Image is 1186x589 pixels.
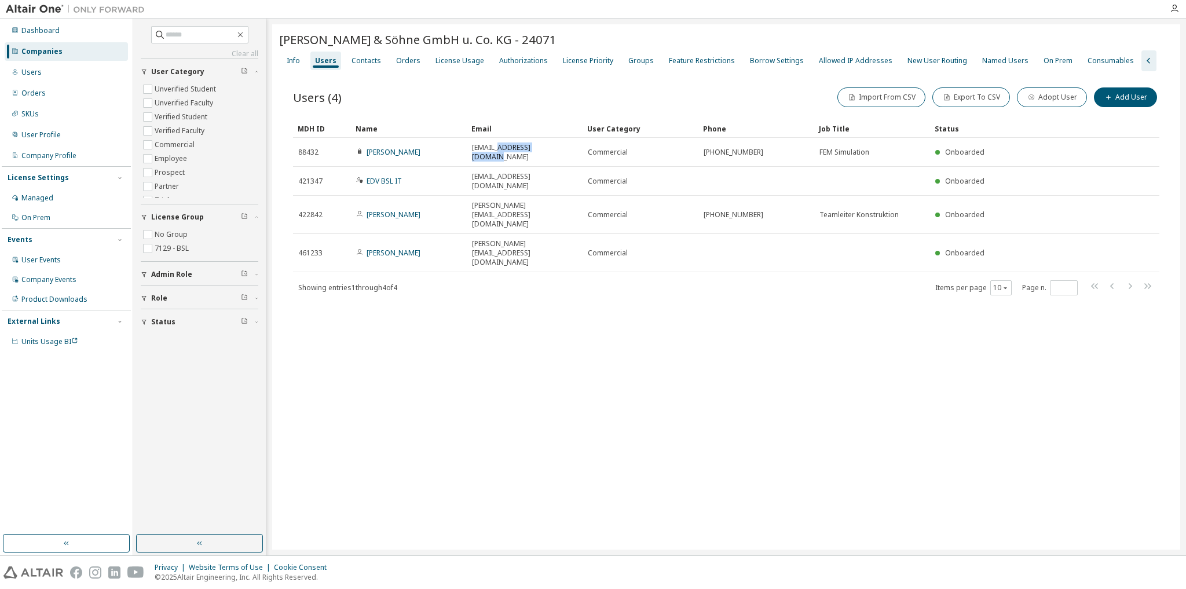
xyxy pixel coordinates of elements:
button: 10 [993,283,1009,292]
div: SKUs [21,109,39,119]
label: Verified Student [155,110,210,124]
div: License Usage [435,56,484,65]
div: Phone [703,119,810,138]
span: [PERSON_NAME] & Söhne GmbH u. Co. KG - 24071 [279,31,557,47]
div: Events [8,235,32,244]
span: Onboarded [945,248,984,258]
span: Showing entries 1 through 4 of 4 [298,283,397,292]
span: Commercial [588,177,628,186]
label: 7129 - BSL [155,242,191,255]
span: Clear filter [241,213,248,222]
div: Orders [21,89,46,98]
div: Email [471,119,578,138]
div: Users [315,56,336,65]
span: [PERSON_NAME][EMAIL_ADDRESS][DOMAIN_NAME] [472,239,577,267]
span: Teamleiter Konstruktion [819,210,899,219]
div: Dashboard [21,26,60,35]
div: Name [356,119,462,138]
div: On Prem [21,213,50,222]
div: Product Downloads [21,295,87,304]
span: 461233 [298,248,323,258]
span: Clear filter [241,67,248,76]
div: Website Terms of Use [189,563,274,572]
span: Units Usage BI [21,336,78,346]
div: Managed [21,193,53,203]
span: Onboarded [945,147,984,157]
p: © 2025 Altair Engineering, Inc. All Rights Reserved. [155,572,334,582]
div: New User Routing [907,56,967,65]
label: Unverified Student [155,82,218,96]
img: linkedin.svg [108,566,120,579]
span: 88432 [298,148,319,157]
img: instagram.svg [89,566,101,579]
span: [PERSON_NAME][EMAIL_ADDRESS][DOMAIN_NAME] [472,201,577,229]
span: Page n. [1022,280,1078,295]
span: Status [151,317,175,327]
span: User Category [151,67,204,76]
div: Companies [21,47,63,56]
div: Status [935,119,1090,138]
a: [PERSON_NAME] [367,210,420,219]
label: Verified Faculty [155,124,207,138]
label: Commercial [155,138,197,152]
img: youtube.svg [127,566,144,579]
button: Adopt User [1017,87,1087,107]
div: Company Events [21,275,76,284]
img: altair_logo.svg [3,566,63,579]
div: Users [21,68,42,77]
span: FEM Simulation [819,148,869,157]
div: Feature Restrictions [669,56,735,65]
span: Onboarded [945,210,984,219]
div: Company Profile [21,151,76,160]
div: On Prem [1044,56,1072,65]
span: Onboarded [945,176,984,186]
a: Clear all [141,49,258,58]
div: User Profile [21,130,61,140]
span: [EMAIL_ADDRESS][DOMAIN_NAME] [472,143,577,162]
span: Role [151,294,167,303]
span: Clear filter [241,294,248,303]
button: License Group [141,204,258,230]
span: 421347 [298,177,323,186]
div: MDH ID [298,119,346,138]
div: Named Users [982,56,1028,65]
label: Employee [155,152,189,166]
div: Borrow Settings [750,56,804,65]
a: EDV BSL IT [367,176,402,186]
div: Orders [396,56,420,65]
button: Admin Role [141,262,258,287]
div: User Events [21,255,61,265]
div: Consumables [1088,56,1134,65]
button: User Category [141,59,258,85]
div: License Priority [563,56,613,65]
span: Commercial [588,248,628,258]
span: 422842 [298,210,323,219]
button: Import From CSV [837,87,925,107]
div: Job Title [819,119,925,138]
span: Clear filter [241,317,248,327]
div: Cookie Consent [274,563,334,572]
label: Trial [155,193,171,207]
button: Export To CSV [932,87,1010,107]
span: [EMAIL_ADDRESS][DOMAIN_NAME] [472,172,577,191]
label: Prospect [155,166,187,180]
label: No Group [155,228,190,242]
button: Status [141,309,258,335]
img: facebook.svg [70,566,82,579]
div: Privacy [155,563,189,572]
div: User Category [587,119,694,138]
span: Users (4) [293,89,342,105]
span: Items per page [935,280,1012,295]
label: Unverified Faculty [155,96,215,110]
button: Role [141,286,258,311]
button: Add User [1094,87,1157,107]
a: [PERSON_NAME] [367,147,420,157]
div: Contacts [352,56,381,65]
span: [PHONE_NUMBER] [704,148,763,157]
div: External Links [8,317,60,326]
div: Info [287,56,300,65]
label: Partner [155,180,181,193]
span: Clear filter [241,270,248,279]
span: Commercial [588,210,628,219]
span: [PHONE_NUMBER] [704,210,763,219]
